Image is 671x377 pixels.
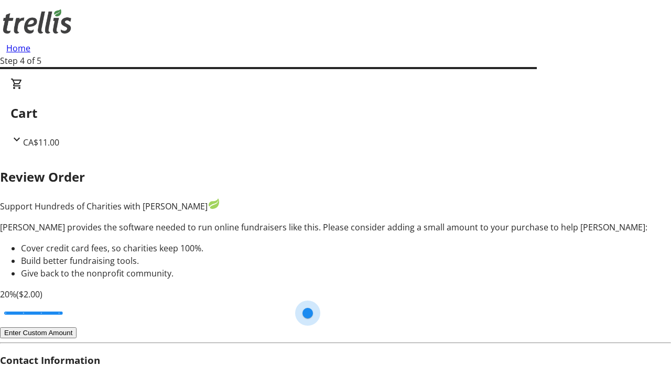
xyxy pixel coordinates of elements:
[21,242,671,254] li: Cover credit card fees, so charities keep 100%.
[21,254,671,267] li: Build better fundraising tools.
[10,77,661,149] div: CartCA$11.00
[21,267,671,280] li: Give back to the nonprofit community.
[23,137,59,148] span: CA$11.00
[10,104,661,123] h2: Cart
